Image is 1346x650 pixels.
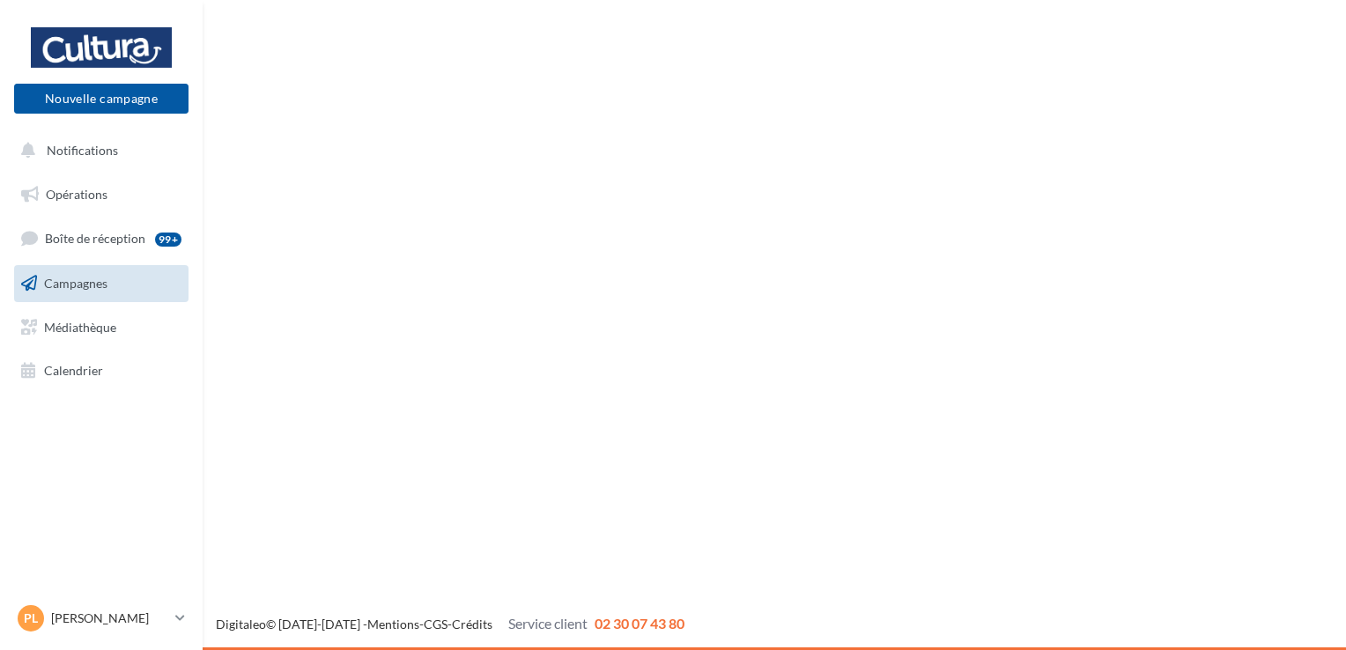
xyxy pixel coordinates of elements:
button: Notifications [11,132,185,169]
a: Crédits [452,617,492,632]
span: Médiathèque [44,319,116,334]
span: Opérations [46,187,107,202]
a: Campagnes [11,265,192,302]
span: PL [24,609,38,627]
span: Campagnes [44,276,107,291]
span: © [DATE]-[DATE] - - - [216,617,684,632]
a: Digitaleo [216,617,266,632]
div: 99+ [155,233,181,247]
a: CGS [424,617,447,632]
p: [PERSON_NAME] [51,609,168,627]
button: Nouvelle campagne [14,84,189,114]
span: Boîte de réception [45,231,145,246]
span: Calendrier [44,363,103,378]
span: Notifications [47,143,118,158]
a: Calendrier [11,352,192,389]
span: Service client [508,615,588,632]
a: Mentions [367,617,419,632]
a: Médiathèque [11,309,192,346]
span: 02 30 07 43 80 [595,615,684,632]
a: Boîte de réception99+ [11,219,192,257]
a: Opérations [11,176,192,213]
a: PL [PERSON_NAME] [14,602,189,635]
